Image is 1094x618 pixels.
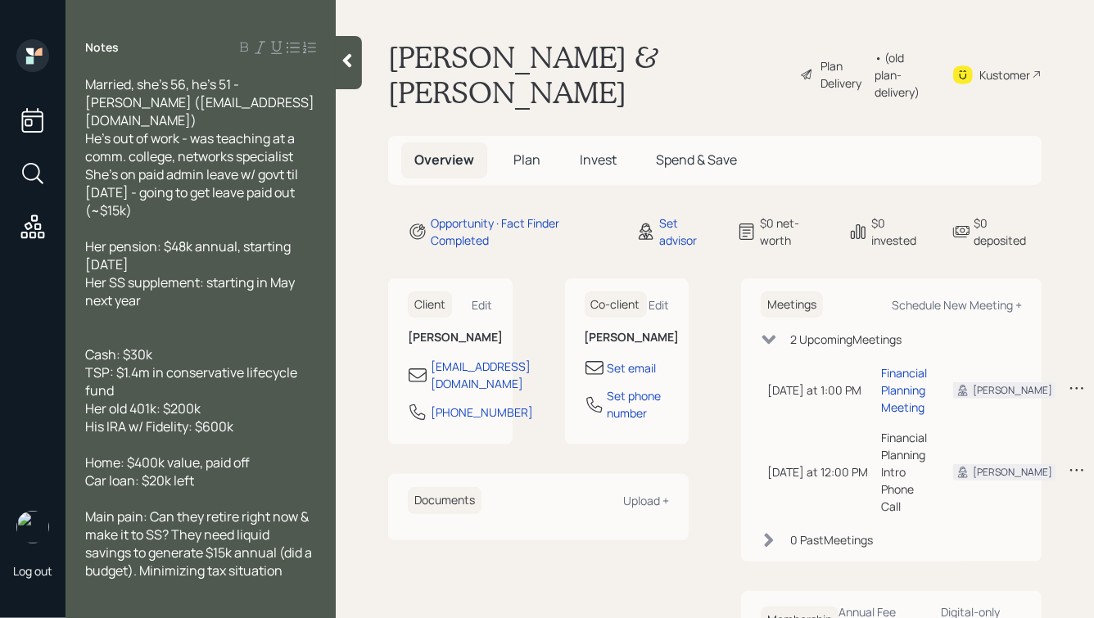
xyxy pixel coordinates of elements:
h1: [PERSON_NAME] & [PERSON_NAME] [388,39,787,110]
div: Edit [472,297,493,313]
div: [DATE] at 12:00 PM [767,463,868,480]
span: Home: $400k value, paid off Car loan: $20k left [85,453,250,489]
div: [PERSON_NAME] [973,465,1052,480]
span: Cash: $30k TSP: $1.4m in conservative lifecycle fund Her old 401k: $200k His IRA w/ Fidelity: $600k [85,345,300,435]
div: Log out [13,563,52,579]
h6: Client [408,291,452,318]
h6: [PERSON_NAME] [408,331,493,345]
div: Set phone number [608,387,670,422]
h6: [PERSON_NAME] [585,331,670,345]
div: Financial Planning Intro Phone Call [881,429,927,515]
div: [DATE] at 1:00 PM [767,381,868,399]
div: 2 Upcoming Meeting s [790,331,902,348]
label: Notes [85,39,119,56]
span: Her pension: $48k annual, starting [DATE] Her SS supplement: starting in May next year [85,237,297,309]
h6: Meetings [761,291,823,318]
span: Married, she's 56, he's 51 - [PERSON_NAME] ([EMAIL_ADDRESS][DOMAIN_NAME]) He's out of work - was ... [85,75,314,219]
div: [PERSON_NAME] [973,383,1052,398]
div: $0 net-worth [760,214,829,249]
img: hunter_neumayer.jpg [16,511,49,544]
div: [PHONE_NUMBER] [431,404,533,421]
div: Financial Planning Meeting [881,364,927,416]
div: [EMAIL_ADDRESS][DOMAIN_NAME] [431,358,531,392]
div: $0 invested [871,214,932,249]
div: Set advisor [659,214,717,249]
h6: Documents [408,487,481,514]
span: Spend & Save [656,151,737,169]
div: Schedule New Meeting + [892,297,1022,313]
span: Overview [414,151,474,169]
div: Kustomer [979,66,1030,83]
div: Opportunity · Fact Finder Completed [431,214,617,249]
div: $0 deposited [974,214,1042,249]
span: Main pain: Can they retire right now & make it to SS? They need liquid savings to generate $15k a... [85,507,314,580]
div: Edit [649,297,669,313]
div: 0 Past Meeting s [790,531,873,548]
span: Plan [513,151,540,169]
div: Upload + [623,493,669,508]
div: Plan Delivery [820,57,867,92]
div: • (old plan-delivery) [875,49,932,101]
h6: Co-client [585,291,647,318]
div: Set email [608,359,657,377]
span: Invest [580,151,617,169]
